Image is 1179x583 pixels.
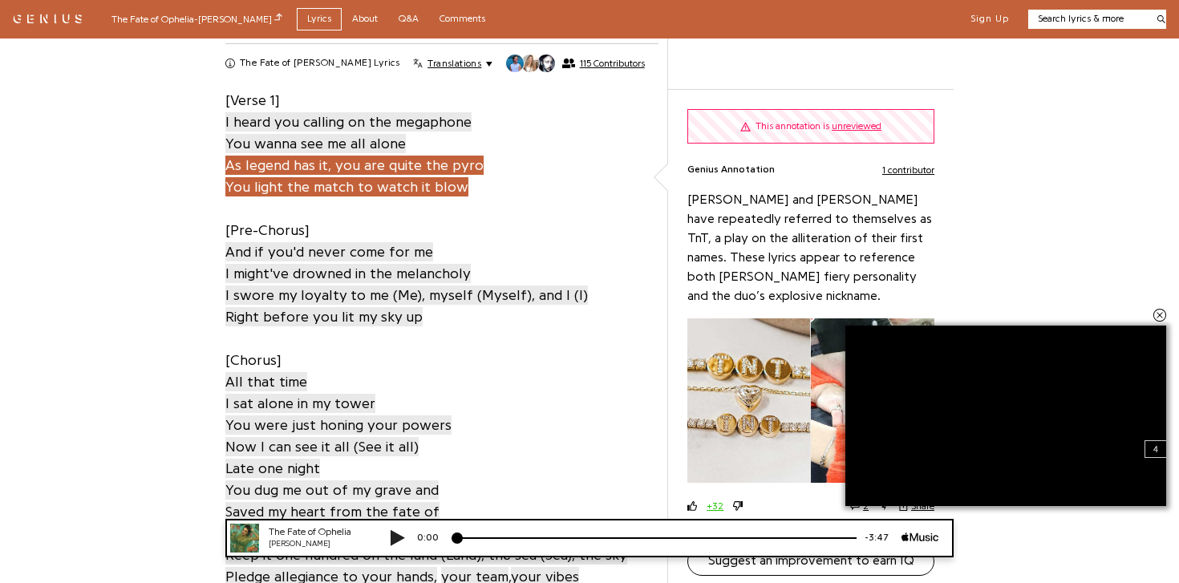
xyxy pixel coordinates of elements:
img: 72x72bb.jpg [18,5,47,34]
input: Search lyrics & more [1028,12,1148,26]
a: I swore my loyalty to me (Me), myself (Myself), and I (I)Right before you lit my sky up [225,284,588,327]
button: Translations [413,57,492,70]
button: 1 contributor [882,163,934,176]
span: Translations [427,57,481,70]
a: About [342,8,388,30]
a: Saved my heart from the fate of[PERSON_NAME] (Ophеlia) [225,500,440,544]
a: And if you'd never come for me [225,241,433,262]
div: -3:47 [644,12,689,26]
button: 2 [850,500,869,512]
div: [PERSON_NAME] [56,19,152,31]
button: +32 [707,500,723,513]
span: 2 [863,500,869,512]
span: As legend has it, you are quite the pyro You light the match to watch it blow [225,156,484,196]
span: unreviewed [832,121,881,131]
iframe: Advertisement [683,30,939,70]
span: I heard you calling on the megaphone [225,112,472,132]
span: I might've drowned in the melancholy [225,264,471,283]
button: Sign Up [970,13,1009,26]
span: Saved my heart from the fate of [PERSON_NAME] (Ophеlia) [225,502,440,543]
span: And if you'd never come for me [225,242,433,261]
span: 4 [1153,443,1158,455]
span: I swore my loyalty to me (Me), myself (Myself), and I (I) Right before you lit my sky up [225,285,588,326]
svg: upvote [687,501,697,511]
h2: The Fate of [PERSON_NAME] Lyrics [240,57,400,70]
div: The Fate of Ophelia - [PERSON_NAME] [111,11,282,26]
button: 115 Contributors [505,54,644,73]
a: You were just honing your powersNow I can see it all (See it all)Late one nightYou dug me out of ... [225,414,452,500]
a: You wanna see me all alone [225,132,406,154]
span: Genius Annotation [687,163,775,176]
a: Lyrics [297,8,342,30]
span: 115 Contributors [580,58,645,69]
svg: downvote [733,501,743,511]
div: This annotation is [756,119,881,133]
div: The Fate of Ophelia [56,6,152,20]
a: I might've drowned in the melancholy [225,262,471,284]
span: You were just honing your powers Now I can see it all (See it all) Late one night You dug me out ... [225,415,452,500]
a: All that timeI sat alone in my tower [225,370,375,414]
a: Q&A [388,8,429,30]
span: All that time I sat alone in my tower [225,372,375,413]
a: Comments [429,8,496,30]
button: Share [899,500,934,512]
span: You wanna see me all alone [225,134,406,153]
a: I heard you calling on the megaphone [225,111,472,132]
a: As legend has it, you are quite the pyroYou light the match to watch it blow [225,154,484,197]
p: [PERSON_NAME] and [PERSON_NAME] have repeatedly referred to themselves as TnT, a play on the alli... [687,190,934,306]
span: Share [911,500,934,512]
